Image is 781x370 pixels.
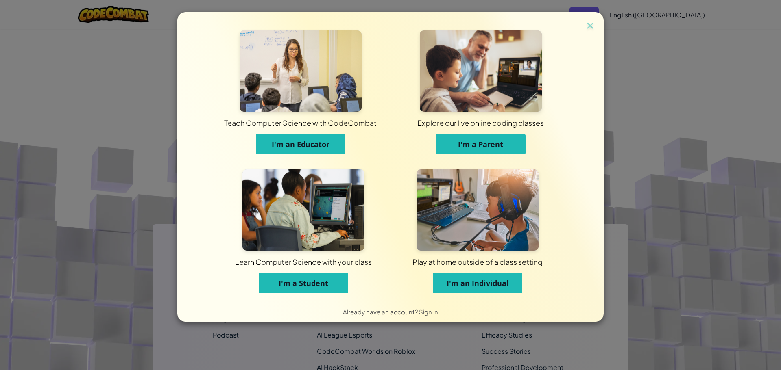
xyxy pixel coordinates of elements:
[585,20,596,32] img: close icon
[436,134,526,154] button: I'm a Parent
[420,30,542,112] img: For Parents
[256,134,345,154] button: I'm an Educator
[279,278,328,288] span: I'm a Student
[417,169,539,251] img: For Individuals
[343,308,419,316] span: Already have an account?
[240,30,362,112] img: For Educators
[259,273,348,293] button: I'm a Student
[458,139,503,149] span: I'm a Parent
[272,139,329,149] span: I'm an Educator
[277,257,678,267] div: Play at home outside of a class setting
[447,278,509,288] span: I'm an Individual
[419,308,438,316] a: Sign in
[242,169,364,251] img: For Students
[271,118,690,128] div: Explore our live online coding classes
[433,273,522,293] button: I'm an Individual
